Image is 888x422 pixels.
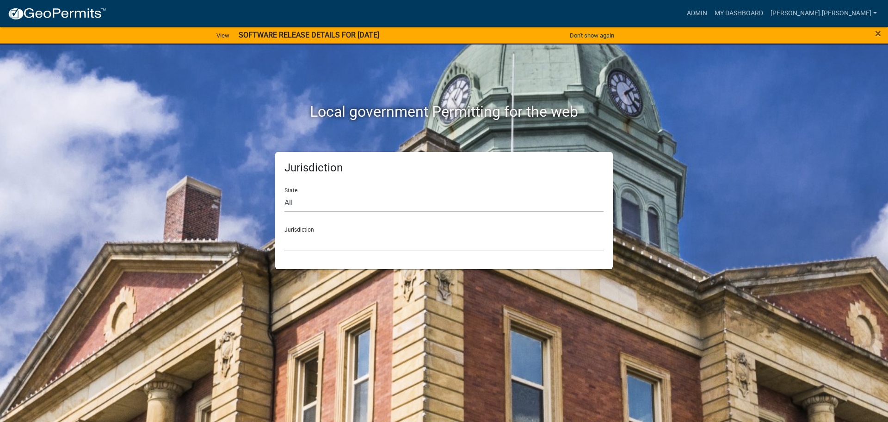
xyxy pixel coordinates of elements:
h5: Jurisdiction [284,161,604,175]
button: Don't show again [566,28,618,43]
strong: SOFTWARE RELEASE DETAILS FOR [DATE] [239,31,379,39]
button: Close [875,28,881,39]
a: View [213,28,233,43]
span: × [875,27,881,40]
a: My Dashboard [711,5,767,22]
h2: Local government Permitting for the web [187,103,701,120]
a: Admin [683,5,711,22]
a: [PERSON_NAME].[PERSON_NAME] [767,5,881,22]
